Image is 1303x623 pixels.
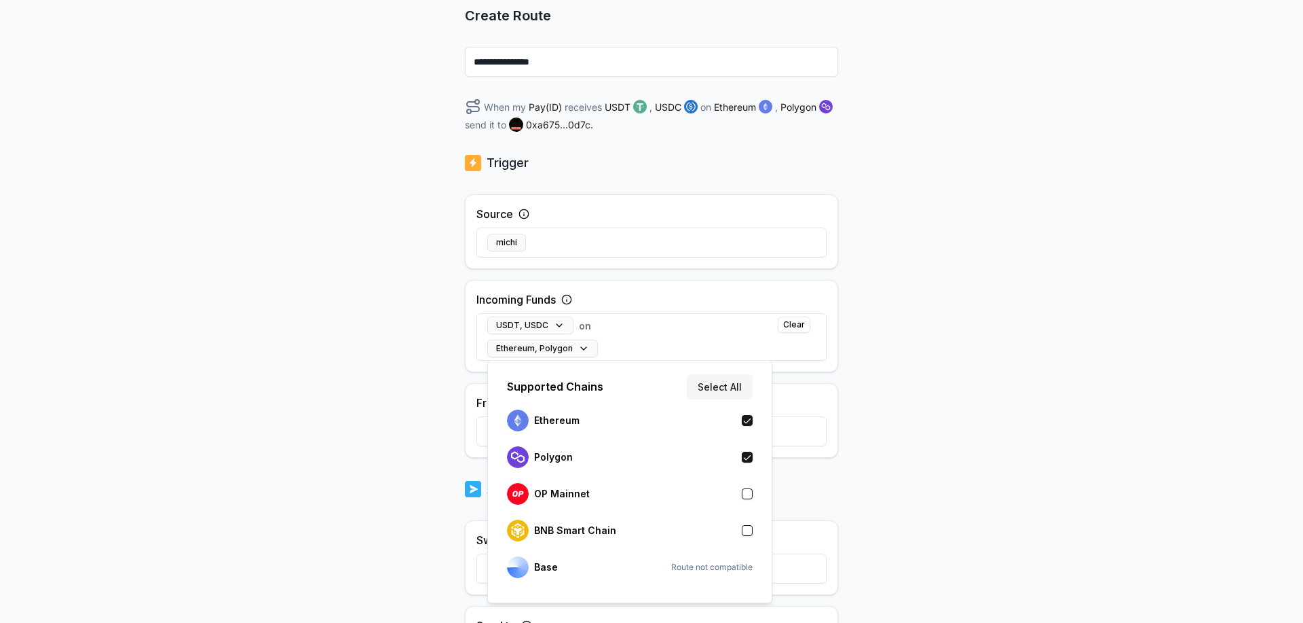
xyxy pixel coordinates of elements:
[507,446,529,468] img: logo
[780,100,816,114] span: Polygon
[465,6,838,25] p: Create Route
[649,100,652,114] span: ,
[476,395,503,411] label: From
[819,100,833,113] img: logo
[476,291,556,308] label: Incoming Funds
[579,319,591,333] span: on
[476,206,513,222] label: Source
[487,317,573,334] button: USDT, USDC
[465,154,481,173] img: logo
[534,452,573,463] p: Polygon
[487,340,598,357] button: Ethereum, Polygon
[526,118,593,132] span: 0xa675...0d7c .
[487,154,529,173] p: Trigger
[507,556,529,578] img: logo
[507,520,529,541] img: logo
[507,378,603,395] p: Supported Chains
[529,100,562,114] span: Pay(ID)
[487,480,525,499] p: Action
[487,360,772,603] div: Ethereum, Polygon
[714,100,756,114] span: Ethereum
[778,317,810,333] button: Clear
[487,234,526,251] button: michi
[605,100,630,114] span: USDT
[684,100,698,113] img: logo
[476,532,518,548] label: Swap to
[687,374,753,399] button: Select All
[775,100,778,114] span: ,
[534,488,590,499] p: OP Mainnet
[671,562,753,573] span: Route not compatible
[759,100,772,113] img: logo
[534,525,616,536] p: BNB Smart Chain
[507,483,529,505] img: logo
[465,480,481,499] img: logo
[534,562,558,573] p: Base
[534,415,580,426] p: Ethereum
[465,99,838,132] div: When my receives on send it to
[655,100,681,114] span: USDC
[633,100,647,113] img: logo
[507,410,529,431] img: logo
